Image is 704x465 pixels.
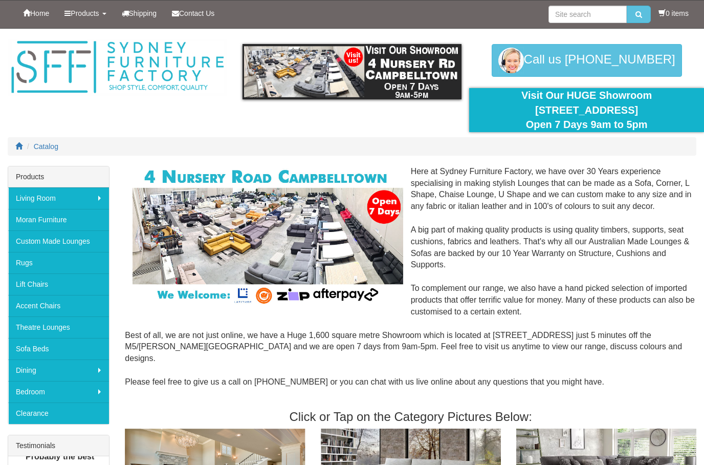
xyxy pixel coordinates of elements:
div: Products [8,166,109,187]
a: Moran Furniture [8,209,109,230]
a: Clearance [8,403,109,424]
a: Living Room [8,187,109,209]
a: Catalog [34,142,58,151]
a: Home [15,1,57,26]
h3: Click or Tap on the Category Pictures Below: [125,410,696,424]
img: Sydney Furniture Factory [8,39,227,96]
a: Lift Chairs [8,273,109,295]
a: Dining [8,360,109,381]
li: 0 items [658,8,689,18]
a: Accent Chairs [8,295,109,316]
a: Products [57,1,114,26]
img: Corner Modular Lounges [133,166,403,307]
a: Shipping [114,1,165,26]
input: Site search [548,6,627,23]
a: Custom Made Lounges [8,230,109,252]
span: Shipping [129,9,157,17]
span: Contact Us [179,9,214,17]
span: Products [71,9,99,17]
div: Here at Sydney Furniture Factory, we have over 30 Years experience specialising in making stylish... [125,166,696,400]
img: showroom.gif [243,44,462,99]
a: Contact Us [164,1,222,26]
div: Testimonials [8,435,109,456]
a: Bedroom [8,381,109,403]
a: Rugs [8,252,109,273]
div: Visit Our HUGE Showroom [STREET_ADDRESS] Open 7 Days 9am to 5pm [477,88,696,132]
a: Theatre Lounges [8,316,109,338]
span: Home [30,9,49,17]
a: Sofa Beds [8,338,109,360]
